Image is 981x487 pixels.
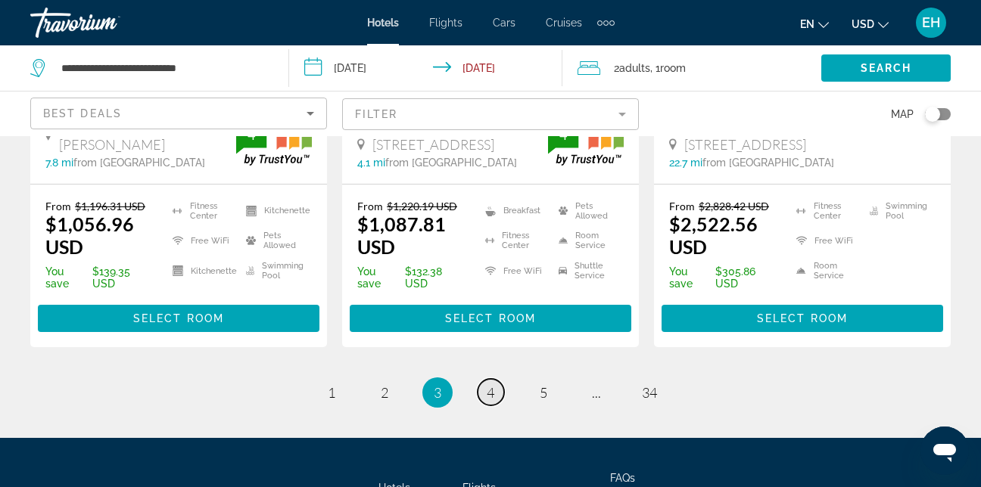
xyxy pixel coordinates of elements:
[350,308,631,324] a: Select Room
[236,120,312,165] img: trustyou-badge.svg
[789,230,862,253] li: Free WiFi
[592,384,601,401] span: ...
[73,157,205,169] span: from [GEOGRAPHIC_DATA]
[328,384,335,401] span: 1
[789,259,862,282] li: Room Service
[165,200,238,222] li: Fitness Center
[238,230,312,253] li: Pets Allowed
[385,157,517,169] span: from [GEOGRAPHIC_DATA]
[30,3,182,42] a: Travorium
[434,384,441,401] span: 3
[478,200,550,222] li: Breakfast
[821,54,951,82] button: Search
[357,265,401,290] span: You save
[800,13,829,35] button: Change language
[367,17,399,29] a: Hotels
[551,230,624,253] li: Room Service
[478,259,550,282] li: Free WiFi
[30,377,951,408] nav: Pagination
[800,18,814,30] span: en
[660,62,686,74] span: Room
[45,157,73,169] span: 7.8 mi
[920,427,969,475] iframe: Button to launch messaging window
[669,265,777,290] p: $305.86 USD
[445,312,536,324] span: Select Room
[757,312,848,324] span: Select Room
[551,259,624,282] li: Shuttle Service
[610,472,635,484] a: FAQs
[614,57,650,79] span: 2
[562,45,821,91] button: Travelers: 2 adults, 0 children
[487,384,494,401] span: 4
[478,230,550,253] li: Fitness Center
[852,18,874,30] span: USD
[852,13,889,35] button: Change currency
[350,305,631,332] button: Select Room
[372,136,494,153] span: [STREET_ADDRESS]
[551,200,624,222] li: Pets Allowed
[669,265,712,290] span: You save
[669,212,758,258] ins: $2,522.56 USD
[669,200,695,212] span: From
[548,120,624,165] img: trustyou-badge.svg
[357,200,383,212] span: From
[45,200,71,212] span: From
[43,104,314,123] mat-select: Sort by
[699,200,769,212] del: $2,828.42 USD
[289,45,563,91] button: Check-in date: Aug 14, 2026 Check-out date: Aug 21, 2026
[540,384,547,401] span: 5
[357,212,446,258] ins: $1,087.81 USD
[642,384,657,401] span: 34
[650,57,686,79] span: , 1
[914,107,951,121] button: Toggle map
[429,17,462,29] a: Flights
[862,200,936,222] li: Swimming Pool
[75,200,145,212] del: $1,196.31 USD
[342,98,639,131] button: Filter
[381,384,388,401] span: 2
[357,265,466,290] p: $132.38 USD
[45,212,134,258] ins: $1,056.96 USD
[684,136,806,153] span: [STREET_ADDRESS]
[662,308,943,324] a: Select Room
[133,312,224,324] span: Select Room
[662,305,943,332] button: Select Room
[619,62,650,74] span: Adults
[165,259,238,282] li: Kitchenette
[891,104,914,125] span: Map
[45,265,89,290] span: You save
[911,7,951,39] button: User Menu
[493,17,515,29] a: Cars
[43,107,122,119] span: Best Deals
[546,17,582,29] a: Cruises
[238,200,312,222] li: Kitchenette
[702,157,834,169] span: from [GEOGRAPHIC_DATA]
[387,200,457,212] del: $1,220.19 USD
[357,157,385,169] span: 4.1 mi
[238,259,312,282] li: Swimming Pool
[789,200,862,222] li: Fitness Center
[165,230,238,253] li: Free WiFi
[38,308,319,324] a: Select Room
[597,11,615,35] button: Extra navigation items
[45,265,154,290] p: $139.35 USD
[922,15,940,30] span: EH
[38,305,319,332] button: Select Room
[669,157,702,169] span: 22.7 mi
[861,62,912,74] span: Search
